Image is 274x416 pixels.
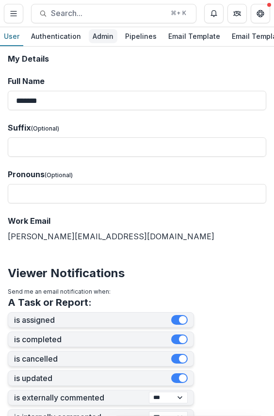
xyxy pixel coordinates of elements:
[251,4,270,23] button: Get Help
[89,29,117,43] div: Admin
[227,4,247,23] button: Partners
[121,27,161,46] a: Pipelines
[8,123,31,133] span: Suffix
[8,297,92,308] h3: A Task or Report:
[14,335,171,344] label: is completed
[31,4,196,23] button: Search...
[164,27,224,46] a: Email Template
[8,215,266,242] div: [PERSON_NAME][EMAIL_ADDRESS][DOMAIN_NAME]
[8,288,111,295] span: Send me an email notification when:
[14,374,171,383] label: is updated
[27,27,85,46] a: Authentication
[121,29,161,43] div: Pipelines
[8,54,266,64] h2: My Details
[89,27,117,46] a: Admin
[8,169,45,179] span: Pronouns
[45,171,73,179] span: (Optional)
[4,4,23,23] button: Toggle Menu
[8,266,266,281] h2: Viewer Notifications
[14,354,171,364] label: is cancelled
[164,29,224,43] div: Email Template
[14,316,171,325] label: is assigned
[14,393,149,402] label: is externally commented
[8,216,50,226] span: Work Email
[31,125,59,132] span: (Optional)
[204,4,224,23] button: Notifications
[8,76,45,86] span: Full Name
[27,29,85,43] div: Authentication
[169,8,188,18] div: ⌘ + K
[51,9,165,18] span: Search...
